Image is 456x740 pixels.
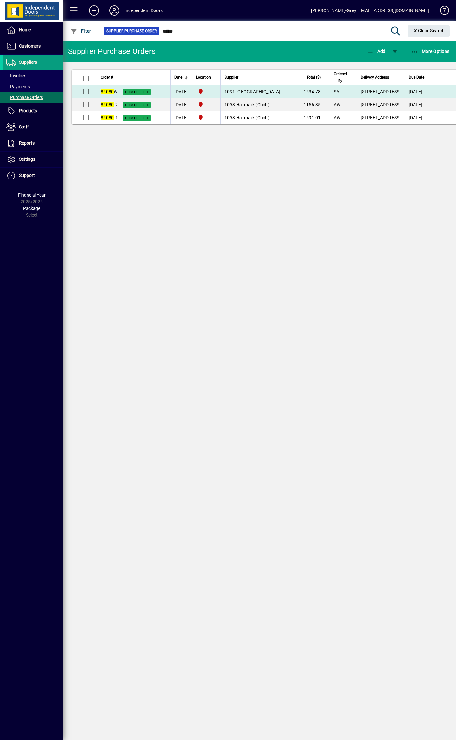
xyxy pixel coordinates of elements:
em: 86080 [101,115,114,120]
span: Hallmark (Chch) [236,115,269,120]
td: 1691.01 [300,111,330,124]
span: W [101,89,118,94]
td: [STREET_ADDRESS] [357,111,405,124]
span: Due Date [409,74,424,81]
td: [STREET_ADDRESS] [357,98,405,111]
button: Profile [104,5,124,16]
a: Products [3,103,63,119]
a: Home [3,22,63,38]
a: Reports [3,135,63,151]
a: Settings [3,152,63,167]
td: [DATE] [405,98,434,111]
span: Christchurch [196,114,217,121]
div: Ordered By [334,70,353,84]
span: Add [366,49,385,54]
div: Total ($) [304,74,326,81]
span: More Options [411,49,450,54]
span: AW [334,102,341,107]
span: Christchurch [196,101,217,108]
button: More Options [409,46,451,57]
span: Support [19,173,35,178]
span: Supplier Purchase Order [106,28,157,34]
span: Filter [70,29,91,34]
td: [DATE] [170,111,192,124]
span: Delivery Address [361,74,389,81]
div: Date [174,74,188,81]
td: - [220,98,300,111]
span: Supplier [225,74,238,81]
span: Completed [125,116,148,120]
a: Invoices [3,70,63,81]
span: -2 [101,102,118,107]
div: Due Date [409,74,430,81]
button: Add [365,46,387,57]
span: Order # [101,74,113,81]
span: Customers [19,43,41,49]
span: Completed [125,103,148,107]
div: [PERSON_NAME]-Grey [EMAIL_ADDRESS][DOMAIN_NAME] [311,5,429,16]
div: Independent Doors [124,5,163,16]
span: Settings [19,157,35,162]
td: [DATE] [405,111,434,124]
em: 86080 [101,102,114,107]
td: 1156.35 [300,98,330,111]
span: Payments [6,84,30,89]
div: Location [196,74,217,81]
div: Supplier [225,74,296,81]
span: Location [196,74,211,81]
span: SA [334,89,339,94]
span: 1093 [225,102,235,107]
span: Home [19,27,31,32]
span: Invoices [6,73,26,78]
td: - [220,111,300,124]
button: Add [84,5,104,16]
td: [DATE] [170,85,192,98]
span: Reports [19,140,35,146]
span: Clear Search [413,28,445,33]
span: Christchurch [196,88,217,95]
div: Order # [101,74,151,81]
a: Staff [3,119,63,135]
span: Staff [19,124,29,129]
span: -1 [101,115,118,120]
span: AW [334,115,341,120]
span: Package [23,206,40,211]
a: Payments [3,81,63,92]
span: Hallmark (Chch) [236,102,269,107]
span: 1031 [225,89,235,94]
em: 86080 [101,89,114,94]
span: Completed [125,90,148,94]
a: Support [3,168,63,184]
td: - [220,85,300,98]
a: Customers [3,38,63,54]
span: Date [174,74,182,81]
span: Suppliers [19,60,37,65]
div: Supplier Purchase Orders [68,46,155,56]
span: Ordered By [334,70,347,84]
td: [STREET_ADDRESS] [357,85,405,98]
a: Purchase Orders [3,92,63,103]
td: [DATE] [170,98,192,111]
span: Purchase Orders [6,95,43,100]
button: Filter [68,25,93,37]
span: [GEOGRAPHIC_DATA] [236,89,280,94]
span: Financial Year [18,192,46,198]
a: Knowledge Base [435,1,448,22]
td: [DATE] [405,85,434,98]
span: Total ($) [307,74,321,81]
button: Clear [408,25,450,37]
span: 1093 [225,115,235,120]
span: Products [19,108,37,113]
td: 1634.78 [300,85,330,98]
